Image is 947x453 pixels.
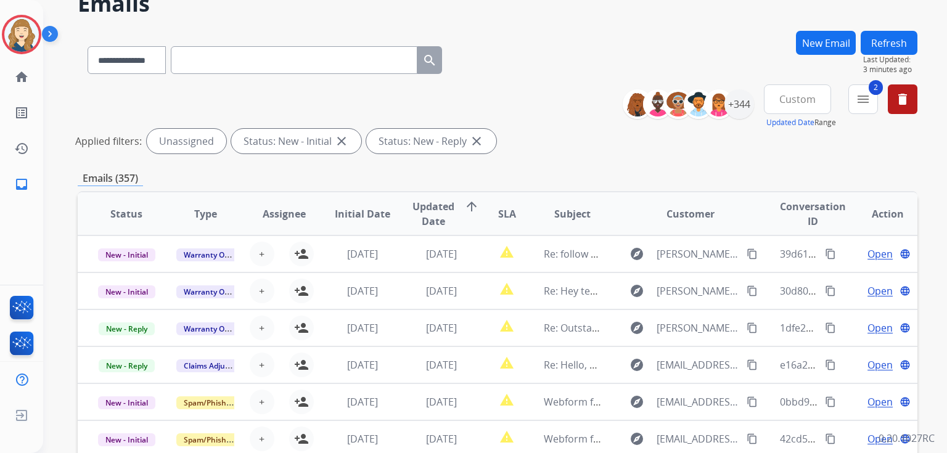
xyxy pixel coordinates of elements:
p: 0.20.1027RC [879,431,935,446]
span: Open [867,284,893,298]
mat-icon: report_problem [499,282,514,296]
button: + [250,242,274,266]
span: Webform from [EMAIL_ADDRESS][DOMAIN_NAME] on [DATE] [544,432,823,446]
mat-icon: content_copy [825,248,836,259]
span: Warranty Ops [176,285,240,298]
div: Status: New - Initial [231,129,361,153]
mat-icon: language [900,285,911,296]
span: [DATE] [347,395,378,409]
button: + [250,279,274,303]
th: Action [838,192,917,235]
span: Re: follow up [544,247,603,261]
span: Custom [779,97,816,102]
span: + [259,394,264,409]
span: + [259,431,264,446]
span: + [259,284,264,298]
mat-icon: history [14,141,29,156]
span: Open [867,247,893,261]
mat-icon: language [900,248,911,259]
mat-icon: language [900,322,911,333]
button: + [250,316,274,340]
span: Last Updated: [863,55,917,65]
img: avatar [4,17,39,52]
span: Initial Date [335,206,390,221]
span: New - Initial [98,433,155,446]
span: [DATE] [426,284,457,298]
span: [DATE] [347,358,378,372]
span: 3 minutes ago [863,65,917,75]
mat-icon: explore [629,284,644,298]
span: [DATE] [347,321,378,335]
span: New - Reply [99,322,155,335]
button: + [250,426,274,451]
span: SLA [498,206,516,221]
span: Open [867,357,893,372]
button: Refresh [861,31,917,55]
mat-icon: person_add [294,247,309,261]
mat-icon: arrow_upward [464,199,479,214]
mat-icon: report_problem [499,393,514,407]
span: Subject [554,206,591,221]
span: Warranty Ops [176,248,240,261]
mat-icon: explore [629,357,644,372]
span: Spam/Phishing [176,433,245,446]
span: Warranty Ops [176,322,240,335]
mat-icon: report_problem [499,356,514,370]
span: [DATE] [426,395,457,409]
button: Updated Date [766,118,814,128]
mat-icon: close [334,134,349,149]
span: [EMAIL_ADDRESS][DOMAIN_NAME] [657,431,739,446]
mat-icon: report_problem [499,319,514,333]
span: [DATE] [426,358,457,372]
mat-icon: content_copy [825,322,836,333]
span: [PERSON_NAME][EMAIL_ADDRESS][DOMAIN_NAME] [657,320,739,335]
span: [DATE] [426,247,457,261]
mat-icon: inbox [14,177,29,192]
span: [EMAIL_ADDRESS][PERSON_NAME][DOMAIN_NAME] [657,394,739,409]
span: New - Reply [99,359,155,372]
mat-icon: content_copy [747,359,758,370]
mat-icon: report_problem [499,245,514,259]
mat-icon: explore [629,394,644,409]
span: New - Initial [98,396,155,409]
mat-icon: report_problem [499,430,514,444]
span: Re: Outstanding Claims [544,321,652,335]
span: Customer [666,206,715,221]
span: Type [194,206,217,221]
mat-icon: content_copy [747,433,758,444]
span: + [259,247,264,261]
div: +344 [724,89,754,119]
mat-icon: language [900,396,911,407]
mat-icon: menu [856,92,871,107]
mat-icon: delete [895,92,910,107]
button: Custom [764,84,831,114]
span: [DATE] [426,432,457,446]
mat-icon: explore [629,247,644,261]
span: + [259,320,264,335]
mat-icon: home [14,70,29,84]
span: Open [867,431,893,446]
button: + [250,390,274,414]
mat-icon: language [900,359,911,370]
mat-icon: content_copy [825,433,836,444]
span: + [259,357,264,372]
mat-icon: person_add [294,357,309,372]
mat-icon: person_add [294,431,309,446]
span: New - Initial [98,285,155,298]
div: Unassigned [147,129,226,153]
mat-icon: person_add [294,394,309,409]
span: Updated Date [412,199,454,229]
span: New - Initial [98,248,155,261]
mat-icon: content_copy [747,322,758,333]
span: Claims Adjudication [176,359,261,372]
p: Applied filters: [75,134,142,149]
span: [EMAIL_ADDRESS][DOMAIN_NAME] [657,357,739,372]
span: [DATE] [426,321,457,335]
span: Open [867,320,893,335]
span: [DATE] [347,284,378,298]
span: 2 [869,80,883,95]
span: Assignee [263,206,306,221]
span: Status [110,206,142,221]
span: [PERSON_NAME][EMAIL_ADDRESS][PERSON_NAME][DOMAIN_NAME] [657,247,739,261]
button: + [250,353,274,377]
